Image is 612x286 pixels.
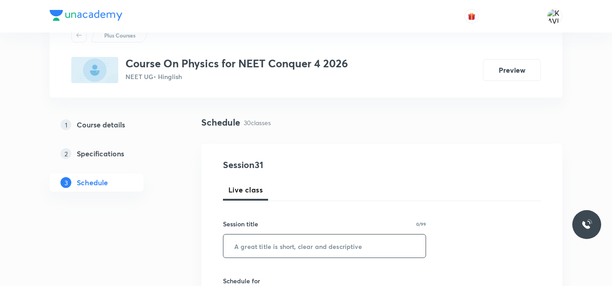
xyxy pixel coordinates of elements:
[50,10,122,21] img: Company Logo
[50,116,172,134] a: 1Course details
[244,118,271,127] p: 30 classes
[547,9,562,24] img: KAVITA YADAV
[50,145,172,163] a: 2Specifications
[201,116,240,129] h4: Schedule
[125,72,348,81] p: NEET UG • Hinglish
[60,177,71,188] p: 3
[483,59,541,81] button: Preview
[104,31,135,39] p: Plus Courses
[71,57,118,83] img: B5491073-C8D8-435B-A593-5FD74B1FCBC8_plus.png
[77,119,125,130] h5: Course details
[125,57,348,70] h3: Course On Physics for NEET Conquer 4 2026
[468,12,476,20] img: avatar
[77,148,124,159] h5: Specifications
[223,276,426,286] h6: Schedule for
[464,9,479,23] button: avatar
[60,119,71,130] p: 1
[581,219,592,230] img: ttu
[228,184,263,195] span: Live class
[223,234,426,258] input: A great title is short, clear and descriptive
[416,222,426,226] p: 0/99
[223,158,388,172] h4: Session 31
[77,177,108,188] h5: Schedule
[60,148,71,159] p: 2
[50,10,122,23] a: Company Logo
[223,219,258,229] h6: Session title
